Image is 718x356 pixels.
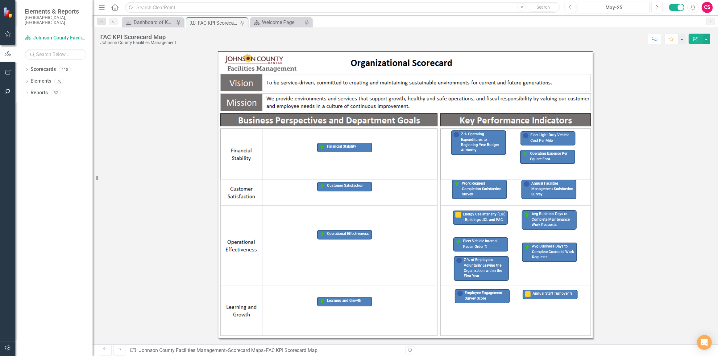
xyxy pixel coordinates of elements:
img: Z-% of Employees Voluntarily Leaving the Organization within the First Year [456,257,462,264]
div: Financial Stability [327,144,356,149]
a: Reports [31,89,48,96]
div: Z-% of Employees Voluntarily Leaving the Organization within the First Year [464,257,507,279]
img: Customer Satisfaction [319,183,326,189]
a: Scorecard Maps [228,347,264,353]
img: Annual Staff Turnover % [525,291,531,297]
a: Scorecards [31,66,56,73]
button: May-25 [578,2,650,13]
img: Operating Expense Per Square Foot [522,151,529,157]
img: Fleet Vehicle Internal Repair Order % [455,239,462,245]
input: Search ClearPoint... [125,2,560,13]
div: Fleet Vehicle Internal Repair Order % [463,239,506,249]
div: May-25 [580,4,648,11]
div: Z-% Operating Expenditures to Beginning Year Budget Authority [461,132,504,153]
div: Avg Business Days to Complete Maintenance Work Requests [532,211,575,227]
div: Work Request Completion Satisfaction Survey [462,181,505,197]
div: FAC KPI Scorecard Map [198,19,239,27]
img: FAC KPI Scorecard Map [218,51,593,338]
div: 32 [51,90,61,96]
a: Dashboard of Key Performance Indicators Annual for Budget [123,18,174,26]
div: FAC KPI Scorecard Map [100,34,642,40]
img: Work Request Completion Satisfaction Survey [454,181,460,187]
input: Search Below... [25,49,86,60]
small: [GEOGRAPHIC_DATA], [GEOGRAPHIC_DATA] [25,15,86,25]
div: Avg Business Days to Complete Custodial Work Requests [532,244,575,260]
img: Fleet Light Duty Vehicle Cost Per Mile [523,133,529,139]
div: Learning and Growth [327,298,361,303]
div: Open Intercom Messenger [697,335,712,350]
div: Fleet Light Duty Vehicle Cost Per Mile [530,133,573,143]
a: Elements [31,78,51,85]
div: Annual Facilities Management Satisfaction Survey [531,181,574,197]
div: Employee Engagement Survey Score [465,290,508,301]
a: Johnson County Facilities Management [25,35,86,42]
button: Search [528,3,558,12]
img: Avg Business Days to Complete Maintenance Work Requests [524,211,530,218]
div: » » [130,347,401,354]
button: CS [702,2,713,13]
img: Learning and Growth [319,298,326,304]
img: Employee Engagement Survey Score [457,290,463,297]
a: Johnson County Facilities Management [139,347,226,353]
div: Operational Effectiveness [327,231,369,236]
div: Annual Staff Turnover % [533,291,572,296]
div: Johnson County Facilities Management [100,40,642,45]
img: Energy Use Intensity (EUI) - Buildings JCL and FAC [455,212,461,218]
div: Welcome Page [262,18,303,26]
span: Search [537,5,550,10]
div: FAC KPI Scorecard Map [266,347,317,353]
a: Welcome Page [252,18,303,26]
img: Z-% Operating Expenditures to Beginning Year Budget Authority [453,132,459,138]
img: ClearPoint Strategy [3,7,14,18]
div: 76 [54,79,64,84]
div: Customer Satisfaction [327,183,363,188]
div: Operating Expense Per Square Foot [530,151,573,162]
div: Dashboard of Key Performance Indicators Annual for Budget [134,18,174,26]
img: Annual Facilities Management Satisfaction Survey [524,181,530,187]
div: Energy Use Intensity (EUI) - Buildings JCL and FAC [463,212,506,222]
img: Operational Effectiveness [319,231,326,237]
span: Elements & Reports [25,8,86,15]
img: Financial Stability [319,144,326,150]
div: 118 [59,67,71,72]
img: Avg Business Days to Complete Custodial Work Requests [524,244,530,250]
